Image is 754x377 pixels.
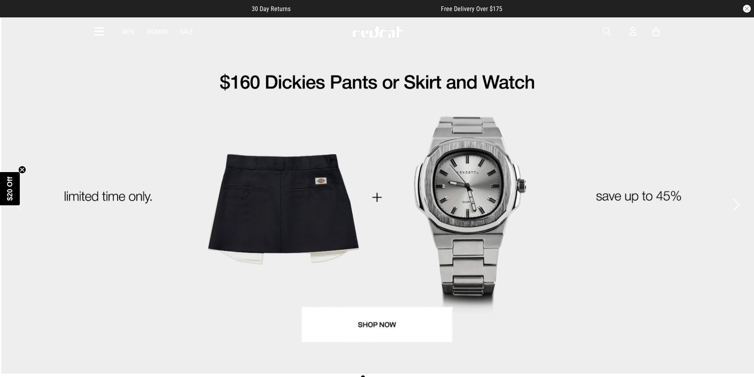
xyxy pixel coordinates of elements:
span: 30 Day Returns [252,5,291,13]
a: Sale [180,28,193,36]
a: Women [147,28,167,36]
button: Next slide [731,196,741,213]
img: Redrat logo [352,26,404,38]
a: Men [122,28,134,36]
span: $20 Off [6,176,14,201]
button: Close teaser [18,166,26,174]
iframe: Customer reviews powered by Trustpilot [306,5,425,13]
span: Free Delivery Over $175 [441,5,502,13]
